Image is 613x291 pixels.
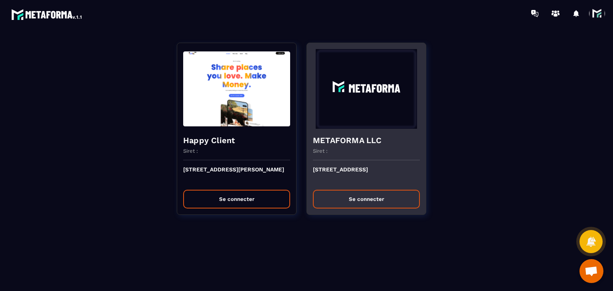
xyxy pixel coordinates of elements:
[11,7,83,22] img: logo
[313,190,420,208] button: Se connecter
[313,135,420,146] h4: METAFORMA LLC
[183,166,290,184] p: [STREET_ADDRESS][PERSON_NAME]
[313,49,420,129] img: funnel-background
[183,190,290,208] button: Se connecter
[183,135,290,146] h4: Happy Client
[313,148,328,154] p: Siret :
[183,148,198,154] p: Siret :
[579,259,603,283] a: Ouvrir le chat
[183,49,290,129] img: funnel-background
[313,166,420,184] p: [STREET_ADDRESS]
